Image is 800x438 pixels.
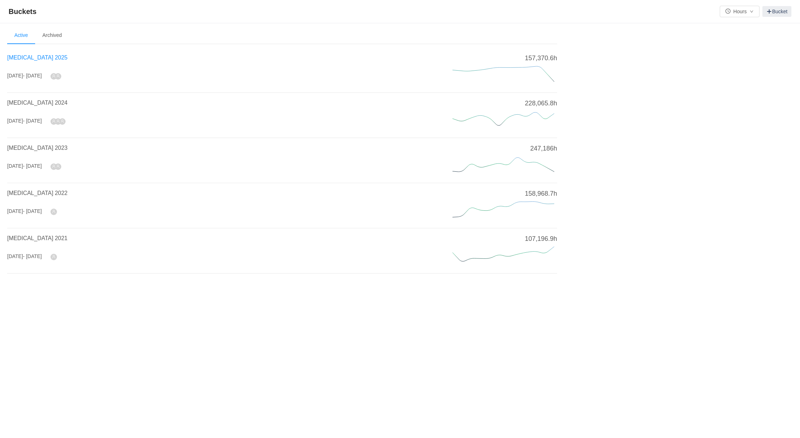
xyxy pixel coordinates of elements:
[525,189,557,199] span: 158,968.7h
[7,208,42,215] div: [DATE]
[52,74,56,78] i: icon: user
[530,144,557,153] span: 247,186h
[525,234,557,244] span: 107,196.9h
[56,74,60,78] i: icon: user
[7,190,67,196] a: [MEDICAL_DATA] 2022
[7,72,42,80] div: [DATE]
[23,208,42,214] span: - [DATE]
[720,6,760,17] button: icon: clock-circleHoursicon: down
[7,253,42,260] div: [DATE]
[7,54,67,61] a: [MEDICAL_DATA] 2025
[7,235,67,241] a: [MEDICAL_DATA] 2021
[7,27,35,44] li: Active
[525,53,557,63] span: 157,370.6h
[7,100,67,106] a: [MEDICAL_DATA] 2024
[56,165,60,168] i: icon: user
[35,27,69,44] li: Archived
[61,119,64,123] i: icon: user
[7,145,67,151] a: [MEDICAL_DATA] 2023
[7,117,42,125] div: [DATE]
[56,119,60,123] i: icon: user
[52,210,56,213] i: icon: user
[762,6,791,17] a: Bucket
[23,163,42,169] span: - [DATE]
[23,73,42,78] span: - [DATE]
[23,118,42,124] span: - [DATE]
[52,255,56,258] i: icon: user
[525,99,557,108] span: 228,065.8h
[9,6,41,17] span: Buckets
[23,253,42,259] span: - [DATE]
[52,119,56,123] i: icon: user
[7,162,42,170] div: [DATE]
[52,165,56,168] i: icon: user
